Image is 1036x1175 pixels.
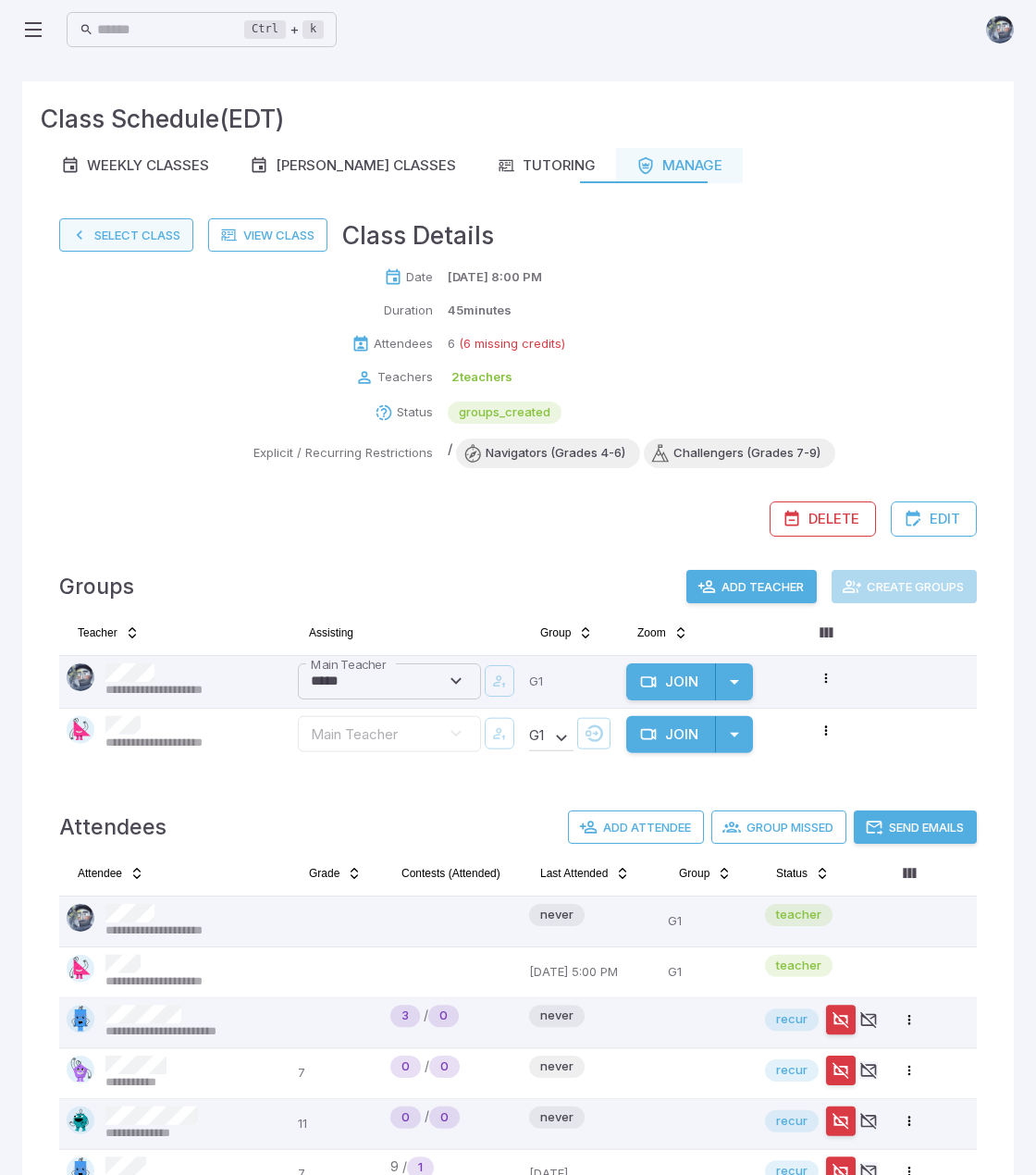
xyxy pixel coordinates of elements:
[67,663,94,691] img: andrew.jpg
[390,1007,420,1025] span: 3
[390,1107,514,1129] div: /
[428,1005,459,1027] div: New Student
[67,955,94,983] img: right-triangle.svg
[298,1107,376,1142] p: 11
[529,663,611,700] p: G1
[765,1112,819,1131] span: recur
[451,368,512,387] p: 2 teachers
[668,955,750,990] p: G1
[529,906,585,924] span: never
[540,625,571,640] span: Group
[390,1056,514,1078] div: /
[668,859,743,888] button: Group
[397,403,433,422] p: Status
[429,1108,460,1127] span: 0
[59,218,193,252] button: Select Class
[67,859,155,888] button: Attendee
[626,663,716,700] button: Join
[390,1005,420,1027] div: Never Played
[894,859,924,888] button: Column visibility
[59,570,134,603] h4: Groups
[429,1057,460,1076] span: 0
[448,268,542,287] p: [DATE] 8:00 PM
[568,810,704,844] button: Add Attendee
[765,957,832,975] span: teacher
[459,335,565,353] p: (6 missing credits)
[377,368,433,387] p: Teachers
[406,268,433,287] p: Date
[390,859,512,888] button: Contests (Attended)
[529,859,641,888] button: Last Attended
[244,19,324,41] div: +
[529,1007,585,1025] span: never
[302,20,324,39] kbd: k
[309,866,339,881] span: Grade
[429,1107,460,1129] div: New Student
[298,859,373,888] button: Grade
[298,618,364,648] button: Assisting
[250,155,456,176] div: [PERSON_NAME] Classes
[429,1056,460,1078] div: New Student
[208,218,327,252] a: View Class
[497,155,596,176] div: Tutoring
[471,444,640,463] span: Navigators (Grades 4-6)
[540,866,608,881] span: Last Attended
[67,716,94,744] img: right-triangle.svg
[244,20,286,39] kbd: Ctrl
[679,866,709,881] span: Group
[529,618,604,648] button: Group
[765,1010,819,1029] span: recur
[253,444,433,463] p: Explicit / Recurring Restrictions
[374,335,433,353] p: Attendees
[444,669,468,693] button: Open
[626,716,716,753] button: Join
[78,866,122,881] span: Attendee
[67,1005,94,1033] img: rectangle.svg
[636,155,722,176] div: Manage
[78,625,117,640] span: Teacher
[401,866,500,881] span: Contests (Attended)
[529,1057,585,1076] span: never
[448,302,512,320] p: 45 minutes
[448,335,455,353] p: 6
[765,859,841,888] button: Status
[390,1108,421,1127] span: 0
[854,810,977,844] button: Send Emails
[390,1005,514,1027] div: /
[637,625,666,640] span: Zoom
[61,155,209,176] div: Weekly Classes
[311,656,386,674] label: Main Teacher
[529,955,653,990] p: [DATE] 5:00 PM
[342,216,494,254] h3: Class Details
[529,1108,585,1127] span: never
[668,904,750,939] p: G1
[309,625,353,640] span: Assisting
[390,1057,421,1076] span: 0
[298,1056,376,1091] p: 7
[41,100,285,137] h3: Class Schedule (EDT)
[986,16,1014,43] img: andrew.jpg
[770,501,876,537] button: Delete
[384,302,433,320] p: Duration
[626,618,699,648] button: Zoom
[765,1061,819,1080] span: recur
[67,1107,94,1134] img: octagon.svg
[59,810,166,844] h4: Attendees
[390,1107,421,1129] div: Never Played
[776,866,808,881] span: Status
[891,501,977,537] button: Edit
[67,904,94,932] img: andrew.jpg
[811,618,841,648] button: Column visibility
[67,618,151,648] button: Teacher
[686,570,817,603] button: Add Teacher
[711,810,846,844] button: Group Missed
[67,1056,94,1083] img: pentagon.svg
[529,724,573,751] div: G 1
[428,1007,459,1025] span: 0
[390,1056,421,1078] div: Never Played
[448,403,561,422] span: groups_created
[659,444,835,463] span: Challengers (Grades 7-9)
[765,906,832,924] span: teacher
[448,439,835,468] div: /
